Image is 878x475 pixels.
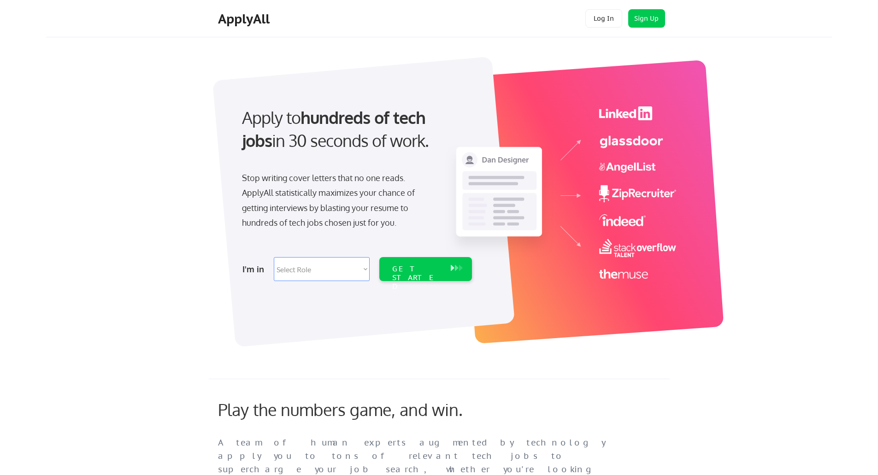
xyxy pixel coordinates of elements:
div: Apply to in 30 seconds of work. [242,106,468,152]
div: ApplyAll [218,11,272,27]
div: Play the numbers game, and win. [218,399,504,419]
strong: hundreds of tech jobs [242,107,430,151]
button: Sign Up [628,9,665,28]
button: Log In [585,9,622,28]
div: Stop writing cover letters that no one reads. ApplyAll statistically maximizes your chance of get... [242,170,431,230]
div: GET STARTED [392,264,442,291]
div: I'm in [242,262,268,276]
